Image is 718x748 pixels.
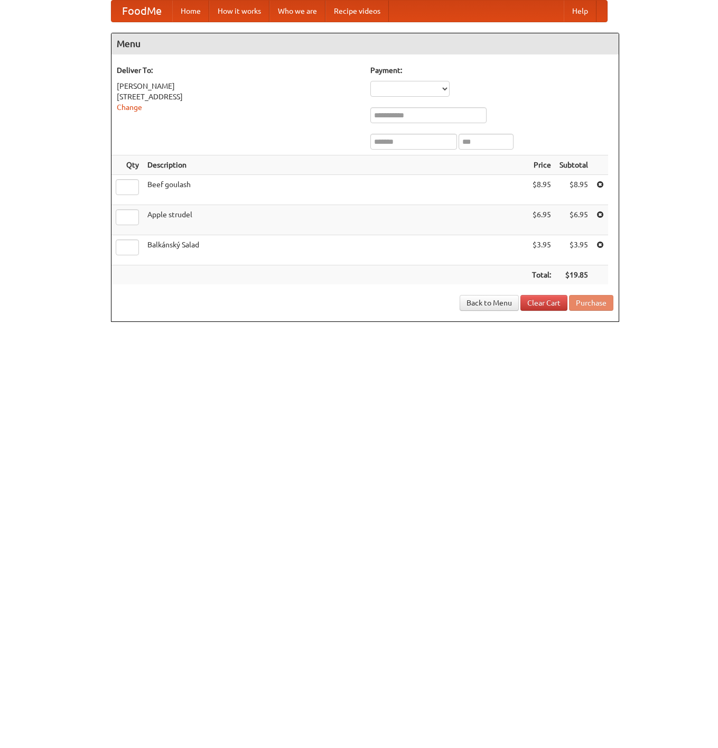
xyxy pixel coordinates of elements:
[370,65,613,76] h5: Payment:
[555,235,592,265] td: $3.95
[528,205,555,235] td: $6.95
[143,205,528,235] td: Apple strudel
[209,1,269,22] a: How it works
[117,65,360,76] h5: Deliver To:
[555,265,592,285] th: $19.85
[555,175,592,205] td: $8.95
[111,33,619,54] h4: Menu
[111,1,172,22] a: FoodMe
[269,1,325,22] a: Who we are
[520,295,567,311] a: Clear Cart
[111,155,143,175] th: Qty
[528,155,555,175] th: Price
[569,295,613,311] button: Purchase
[143,175,528,205] td: Beef goulash
[143,235,528,265] td: Balkánský Salad
[564,1,596,22] a: Help
[460,295,519,311] a: Back to Menu
[555,155,592,175] th: Subtotal
[528,235,555,265] td: $3.95
[172,1,209,22] a: Home
[117,81,360,91] div: [PERSON_NAME]
[528,265,555,285] th: Total:
[555,205,592,235] td: $6.95
[117,103,142,112] a: Change
[143,155,528,175] th: Description
[117,91,360,102] div: [STREET_ADDRESS]
[325,1,389,22] a: Recipe videos
[528,175,555,205] td: $8.95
